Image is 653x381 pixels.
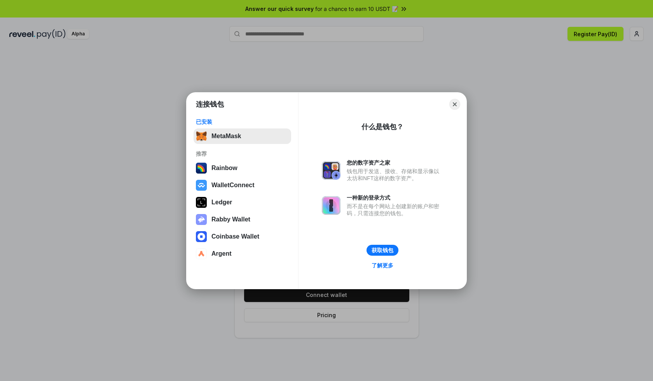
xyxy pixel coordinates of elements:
[211,165,237,172] div: Rainbow
[211,182,255,189] div: WalletConnect
[194,195,291,210] button: Ledger
[196,248,207,259] img: svg+xml,%3Csvg%20width%3D%2228%22%20height%3D%2228%22%20viewBox%3D%220%200%2028%2028%22%20fill%3D...
[322,161,340,180] img: svg+xml,%3Csvg%20xmlns%3D%22http%3A%2F%2Fwww.w3.org%2F2000%2Fsvg%22%20fill%3D%22none%22%20viewBox...
[194,128,291,144] button: MetaMask
[372,247,393,254] div: 获取钱包
[194,246,291,262] button: Argent
[367,260,398,270] a: 了解更多
[196,163,207,174] img: svg+xml,%3Csvg%20width%3D%22120%22%20height%3D%22120%22%20viewBox%3D%220%200%20120%20120%22%20fil...
[196,131,207,142] img: svg+xml,%3Csvg%20fill%3D%22none%22%20height%3D%2233%22%20viewBox%3D%220%200%2035%2033%22%20width%...
[211,250,232,257] div: Argent
[211,216,250,223] div: Rabby Wallet
[347,168,443,182] div: 钱包用于发送、接收、存储和显示像以太坊和NFT这样的数字资产。
[194,212,291,227] button: Rabby Wallet
[196,214,207,225] img: svg+xml,%3Csvg%20xmlns%3D%22http%3A%2F%2Fwww.w3.org%2F2000%2Fsvg%22%20fill%3D%22none%22%20viewBox...
[361,122,403,132] div: 什么是钱包？
[347,194,443,201] div: 一种新的登录方式
[196,231,207,242] img: svg+xml,%3Csvg%20width%3D%2228%22%20height%3D%2228%22%20viewBox%3D%220%200%2028%2028%22%20fill%3D...
[196,100,224,109] h1: 连接钱包
[372,262,393,269] div: 了解更多
[211,233,259,240] div: Coinbase Wallet
[194,229,291,244] button: Coinbase Wallet
[194,160,291,176] button: Rainbow
[347,159,443,166] div: 您的数字资产之家
[449,99,460,110] button: Close
[211,133,241,140] div: MetaMask
[196,180,207,191] img: svg+xml,%3Csvg%20width%3D%2228%22%20height%3D%2228%22%20viewBox%3D%220%200%2028%2028%22%20fill%3D...
[196,197,207,208] img: svg+xml,%3Csvg%20xmlns%3D%22http%3A%2F%2Fwww.w3.org%2F2000%2Fsvg%22%20width%3D%2228%22%20height%3...
[196,118,289,125] div: 已安装
[322,196,340,215] img: svg+xml,%3Csvg%20xmlns%3D%22http%3A%2F%2Fwww.w3.org%2F2000%2Fsvg%22%20fill%3D%22none%22%20viewBox...
[194,177,291,193] button: WalletConnect
[211,199,232,206] div: Ledger
[347,203,443,217] div: 而不是在每个网站上创建新的账户和密码，只需连接您的钱包。
[196,150,289,157] div: 推荐
[367,245,398,256] button: 获取钱包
